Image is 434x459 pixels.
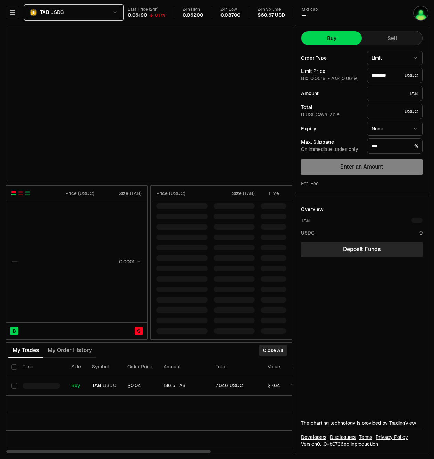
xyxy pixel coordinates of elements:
button: Show Sell Orders Only [18,190,23,196]
span: 0 USDC available [301,111,340,118]
span: S [137,328,141,334]
button: Buy [301,31,362,45]
button: Limit [367,51,423,65]
button: 0.0001 [117,257,142,266]
span: Ask [331,76,358,82]
th: Amount [158,358,210,376]
div: 0.06190 [128,12,147,18]
div: Version 0.1.0 + in production [301,441,423,448]
th: Filled [286,358,310,376]
button: Show Buy and Sell Orders [11,190,16,196]
img: Jay Keplr [414,6,428,20]
div: Price ( USDC ) [156,190,208,197]
div: Size ( TAB ) [214,190,255,197]
div: Amount [301,91,361,96]
div: Total [301,105,361,110]
div: The charting technology is provided by [301,419,423,426]
button: My Trades [8,343,43,357]
span: TAB [40,9,49,16]
a: Developers [301,434,326,441]
div: 0.03700 [220,12,241,18]
button: Select all [11,364,17,370]
div: On immediate trades only [301,146,361,153]
th: Symbol [86,358,122,376]
div: Time [261,190,279,197]
div: 7.646 USDC [216,383,257,389]
div: USDC [301,229,315,236]
div: Price ( USDC ) [53,190,95,197]
button: 0.0619 [341,76,358,81]
div: 24h Volume [258,7,285,12]
button: None [367,122,423,136]
img: TAB Logo [30,9,36,16]
button: Select row [11,383,17,389]
div: — [302,12,306,18]
div: USDC [367,68,423,83]
th: Time [17,358,66,376]
span: $0.04 [127,382,141,389]
span: B [12,328,16,334]
div: 100% [291,383,304,389]
a: Terms [359,434,372,441]
div: Overview [301,206,324,213]
button: Show Buy Orders Only [25,190,30,196]
button: My Order History [43,343,96,357]
div: Limit Price [301,69,361,74]
button: 0.0619 [310,76,326,81]
th: Total [210,358,262,376]
div: — [11,257,18,266]
span: b0736ecdf04740874dce99dfb90a19d87761c153 [329,441,349,447]
div: Buy [71,383,81,389]
th: Side [66,358,86,376]
div: 0.06200 [183,12,203,18]
div: Order Type [301,56,361,60]
iframe: Financial Chart [6,25,292,182]
a: Privacy Policy [376,434,408,441]
div: Expiry [301,126,361,131]
div: Last Price (24h) [128,7,166,12]
div: $7.64 [268,383,280,389]
th: Order Price [122,358,158,376]
a: Deposit Funds [301,242,423,257]
div: 186.5 TAB [164,383,205,389]
div: % [367,138,423,154]
a: TradingView [389,420,416,426]
th: Value [262,358,286,376]
span: Bid - [301,76,330,82]
div: 0 [419,229,423,236]
div: Max. Slippage [301,139,361,144]
span: USDC [103,383,116,389]
button: Sell [362,31,422,45]
div: TAB [367,86,423,101]
span: TAB [92,383,101,389]
div: 24h Low [220,7,241,12]
div: 0.17% [155,12,166,18]
div: $60.67 USD [258,12,285,18]
div: Est. Fee [301,180,319,187]
a: Disclosures [330,434,356,441]
span: USDC [50,9,64,16]
div: Mkt cap [302,7,318,12]
div: USDC [367,104,423,119]
div: 24h High [183,7,203,12]
button: Close All [259,345,287,356]
div: TAB [301,217,310,224]
div: Size ( TAB ) [100,190,142,197]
